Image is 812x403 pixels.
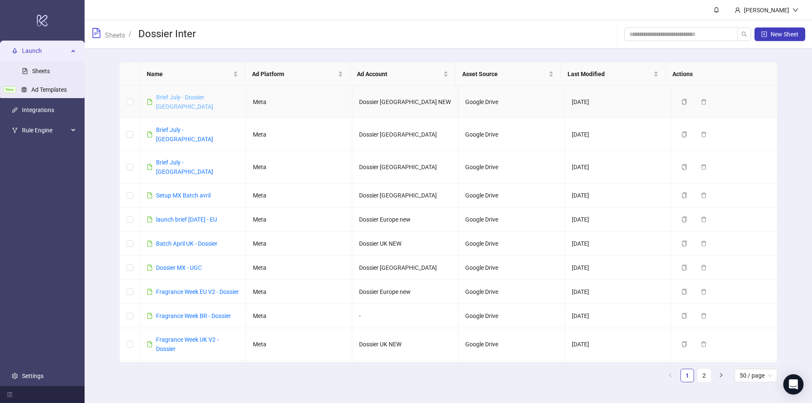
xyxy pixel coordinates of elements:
[668,373,673,378] span: left
[156,216,217,223] a: launch brief [DATE] - EU
[246,256,352,280] td: Meta
[565,208,671,232] td: [DATE]
[252,69,337,79] span: Ad Platform
[701,192,707,198] span: delete
[147,341,153,347] span: file
[701,241,707,247] span: delete
[245,63,351,86] th: Ad Platform
[561,63,666,86] th: Last Modified
[664,369,677,382] button: left
[565,118,671,151] td: [DATE]
[7,392,13,398] span: menu-fold
[740,369,772,382] span: 50 / page
[352,256,458,280] td: Dossier [GEOGRAPHIC_DATA]
[719,373,724,378] span: right
[458,280,565,304] td: Google Drive
[91,28,101,38] span: file-text
[31,86,67,93] a: Ad Templates
[698,369,710,382] a: 2
[458,86,565,118] td: Google Drive
[147,289,153,295] span: file
[735,369,777,382] div: Page Size
[681,164,687,170] span: copy
[12,127,18,133] span: fork
[458,328,565,361] td: Google Drive
[246,328,352,361] td: Meta
[793,7,798,13] span: down
[462,69,547,79] span: Asset Source
[22,373,44,379] a: Settings
[246,86,352,118] td: Meta
[357,69,442,79] span: Ad Account
[680,369,694,382] li: 1
[565,304,671,328] td: [DATE]
[103,30,127,39] a: Sheets
[701,265,707,271] span: delete
[138,27,196,41] h3: Dossier Inter
[701,217,707,222] span: delete
[701,99,707,105] span: delete
[761,31,767,37] span: plus-square
[714,369,728,382] li: Next Page
[458,184,565,208] td: Google Drive
[681,265,687,271] span: copy
[156,240,217,247] a: Batch April UK - Dossier
[147,132,153,137] span: file
[565,256,671,280] td: [DATE]
[147,265,153,271] span: file
[458,118,565,151] td: Google Drive
[147,99,153,105] span: file
[681,313,687,319] span: copy
[701,341,707,347] span: delete
[714,369,728,382] button: right
[246,304,352,328] td: Meta
[12,48,18,54] span: rocket
[701,164,707,170] span: delete
[147,217,153,222] span: file
[246,151,352,184] td: Meta
[352,151,458,184] td: Dossier [GEOGRAPHIC_DATA]
[147,69,231,79] span: Name
[771,31,798,38] span: New Sheet
[352,328,458,361] td: Dossier UK NEW
[246,118,352,151] td: Meta
[246,184,352,208] td: Meta
[156,336,219,352] a: Fragrance Week UK V2 - Dossier
[32,68,50,74] a: Sheets
[140,63,245,86] th: Name
[565,361,671,385] td: [DATE]
[246,361,352,385] td: Meta
[666,63,771,86] th: Actions
[458,208,565,232] td: Google Drive
[681,241,687,247] span: copy
[565,151,671,184] td: [DATE]
[565,328,671,361] td: [DATE]
[350,63,455,86] th: Ad Account
[565,86,671,118] td: [DATE]
[458,304,565,328] td: Google Drive
[565,232,671,256] td: [DATE]
[701,313,707,319] span: delete
[156,288,239,295] a: Fragrance Week EU V2 - Dossier
[147,313,153,319] span: file
[352,86,458,118] td: Dossier [GEOGRAPHIC_DATA] NEW
[565,280,671,304] td: [DATE]
[681,99,687,105] span: copy
[156,126,213,143] a: Brief July - [GEOGRAPHIC_DATA]
[735,7,741,13] span: user
[246,280,352,304] td: Meta
[697,369,711,382] li: 2
[352,280,458,304] td: Dossier Europe new
[681,217,687,222] span: copy
[713,7,719,13] span: bell
[701,132,707,137] span: delete
[741,31,747,37] span: search
[156,94,213,110] a: Brief July - Dossier [GEOGRAPHIC_DATA]
[681,369,694,382] a: 1
[246,232,352,256] td: Meta
[565,184,671,208] td: [DATE]
[701,289,707,295] span: delete
[147,164,153,170] span: file
[681,192,687,198] span: copy
[246,208,352,232] td: Meta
